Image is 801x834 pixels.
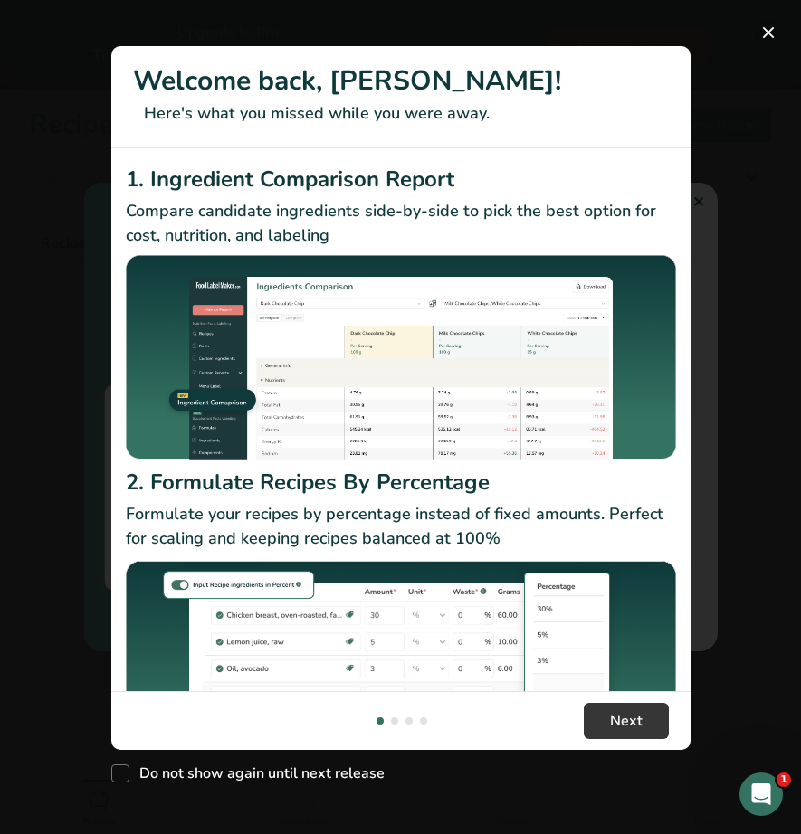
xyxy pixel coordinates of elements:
img: Ingredient Comparison Report [126,255,676,460]
span: 1 [777,772,791,787]
span: Do not show again until next release [129,764,385,782]
iframe: Intercom live chat [739,772,783,816]
span: Next [610,710,643,732]
p: Here's what you missed while you were away. [133,101,669,126]
h2: 1. Ingredient Comparison Report [126,163,676,195]
img: Formulate Recipes By Percentage [126,558,676,776]
p: Formulate your recipes by percentage instead of fixed amounts. Perfect for scaling and keeping re... [126,502,676,551]
h1: Welcome back, [PERSON_NAME]! [133,61,669,101]
h2: 2. Formulate Recipes By Percentage [126,466,676,498]
p: Compare candidate ingredients side-by-side to pick the best option for cost, nutrition, and labeling [126,199,676,248]
button: Next [584,703,669,739]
